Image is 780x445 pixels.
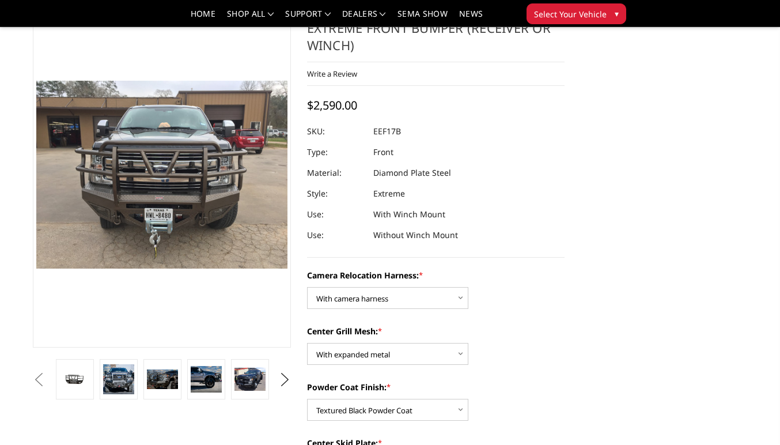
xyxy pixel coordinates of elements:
a: shop all [227,10,274,27]
label: Powder Coat Finish: [307,381,565,393]
dt: Style: [307,183,365,204]
button: Select Your Vehicle [527,3,626,24]
img: 2017-2022 Ford F250-350 - T2 Series - Extreme Front Bumper (receiver or winch) [147,369,178,390]
dt: Material: [307,163,365,183]
label: Camera Relocation Harness: [307,269,565,281]
h1: [DATE]-[DATE] Ford F250-350 - T2 Series - Extreme Front Bumper (receiver or winch) [307,2,565,62]
dt: Use: [307,204,365,225]
a: Home [191,10,215,27]
a: Support [285,10,331,27]
span: ▾ [615,7,619,20]
iframe: Chat Widget [722,390,780,445]
dd: Diamond Plate Steel [373,163,451,183]
a: 2017-2022 Ford F250-350 - T2 Series - Extreme Front Bumper (receiver or winch) [33,2,291,348]
a: News [459,10,483,27]
img: 2017-2022 Ford F250-350 - T2 Series - Extreme Front Bumper (receiver or winch) [191,366,222,393]
dd: With Winch Mount [373,204,445,225]
a: Write a Review [307,69,357,79]
dt: Use: [307,225,365,246]
dt: Type: [307,142,365,163]
dd: Front [373,142,393,163]
button: Previous [30,371,47,389]
a: SEMA Show [397,10,448,27]
button: Next [276,371,293,389]
span: $2,590.00 [307,97,357,113]
dt: SKU: [307,121,365,142]
span: Select Your Vehicle [534,8,607,20]
label: Center Grill Mesh: [307,325,565,337]
img: 2017-2022 Ford F250-350 - T2 Series - Extreme Front Bumper (receiver or winch) [103,364,134,394]
dd: EEF17B [373,121,401,142]
img: 2017-2022 Ford F250-350 - T2 Series - Extreme Front Bumper (receiver or winch) [234,368,266,391]
a: Dealers [342,10,386,27]
dd: Extreme [373,183,405,204]
dd: Without Winch Mount [373,225,458,246]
